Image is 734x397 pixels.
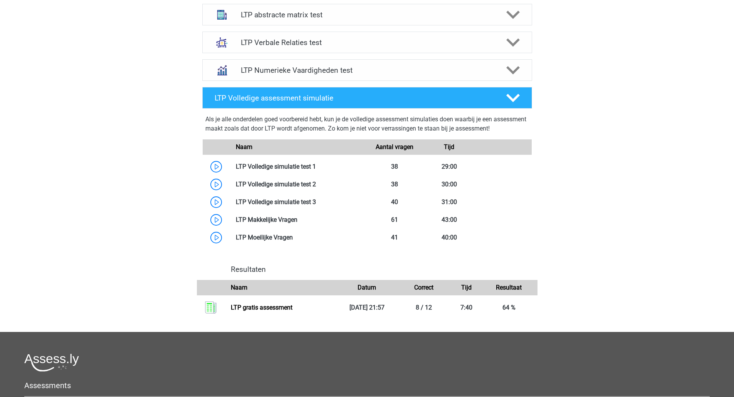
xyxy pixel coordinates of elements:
div: Naam [225,283,339,292]
h4: LTP abstracte matrix test [241,10,493,19]
div: Naam [230,142,367,152]
a: analogieen LTP Verbale Relaties test [199,32,535,53]
div: LTP Volledige simulatie test 2 [230,180,367,189]
div: LTP Volledige simulatie test 1 [230,162,367,171]
div: LTP Moeilijke Vragen [230,233,367,242]
h4: LTP Verbale Relaties test [241,38,493,47]
a: LTP gratis assessment [231,304,292,311]
div: LTP Volledige simulatie test 3 [230,198,367,207]
h4: LTP Numerieke Vaardigheden test [241,66,493,75]
img: numeriek redeneren [212,60,232,80]
a: numeriek redeneren LTP Numerieke Vaardigheden test [199,59,535,81]
div: Tijd [452,283,480,292]
div: Als je alle onderdelen goed voorbereid hebt, kun je de volledige assessment simulaties doen waarb... [205,115,529,136]
a: LTP Volledige assessment simulatie [199,87,535,109]
img: analogieen [212,32,232,52]
div: Correct [395,283,452,292]
div: Tijd [422,142,477,152]
img: Assessly logo [24,353,79,372]
div: Aantal vragen [367,142,422,152]
div: LTP Makkelijke Vragen [230,215,367,224]
div: Resultaat [480,283,537,292]
h4: Resultaten [231,265,531,274]
div: Datum [339,283,395,292]
img: abstracte matrices [212,5,232,25]
h4: LTP Volledige assessment simulatie [215,94,494,102]
h5: Assessments [24,381,710,390]
a: abstracte matrices LTP abstracte matrix test [199,4,535,25]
